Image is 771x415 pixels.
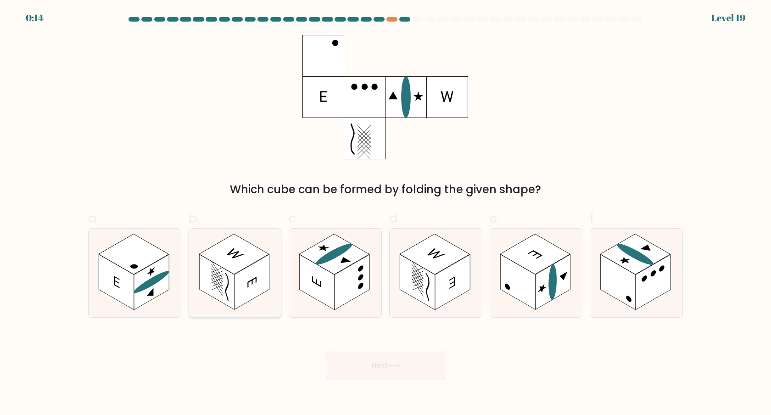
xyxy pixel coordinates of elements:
[590,209,596,227] span: f.
[94,181,677,198] div: Which cube can be formed by folding the given shape?
[711,11,745,25] div: Level 19
[189,209,200,227] span: b.
[389,209,400,227] span: d.
[88,209,99,227] span: a.
[490,209,500,227] span: e.
[289,209,299,227] span: c.
[26,11,44,25] div: 0:14
[326,351,445,380] button: Next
